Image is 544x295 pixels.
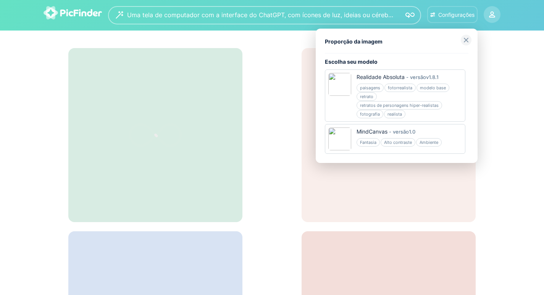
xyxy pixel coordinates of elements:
[461,35,471,45] img: close-grey.svg
[393,129,409,135] font: versão
[384,140,412,145] font: Alto contraste
[420,140,438,145] font: Ambiente
[387,111,402,117] font: realista
[328,73,351,96] img: 68361c9274fc8-1200x1509.jpg
[328,127,351,150] img: 6563a2d355b76-2048x2048.jpg
[325,38,383,45] font: Proporção da imagem
[360,94,373,99] font: retrato
[409,129,415,135] font: 1.0
[389,129,391,135] font: -
[325,58,378,65] font: Escolha seu modelo
[357,128,387,135] font: MindCanvas
[406,74,408,80] font: -
[360,103,439,108] font: retratos de personagens hiper-realistas
[426,74,439,80] font: v1.8.1
[410,74,426,80] font: versão
[360,111,380,117] font: fotografia
[388,85,412,90] font: fotorrealista
[357,74,405,80] font: Realidade Absoluta
[360,140,376,145] font: Fantasia
[420,85,446,90] font: modelo base
[360,85,380,90] font: paisagens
